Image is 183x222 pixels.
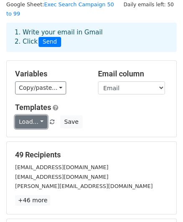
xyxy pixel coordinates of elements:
iframe: Chat Widget [141,182,183,222]
div: 1. Write your email in Gmail 2. Click [8,28,175,47]
a: Templates [15,103,51,112]
a: Daily emails left: 50 [121,1,177,8]
small: Google Sheet: [6,1,114,17]
a: Exec Search Campaign 50 to 99 [6,1,114,17]
a: Load... [15,115,47,128]
h5: Variables [15,69,85,78]
small: [EMAIL_ADDRESS][DOMAIN_NAME] [15,174,108,180]
a: +46 more [15,195,50,206]
small: [EMAIL_ADDRESS][DOMAIN_NAME] [15,164,108,170]
button: Save [60,115,82,128]
span: Send [39,37,61,47]
small: [PERSON_NAME][EMAIL_ADDRESS][DOMAIN_NAME] [15,183,153,189]
a: Copy/paste... [15,81,66,94]
h5: Email column [98,69,168,78]
h5: 49 Recipients [15,150,168,159]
